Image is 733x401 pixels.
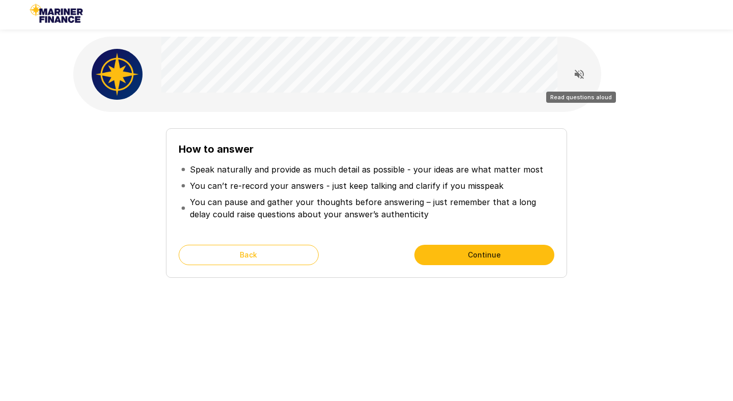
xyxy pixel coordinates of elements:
[569,64,589,84] button: Read questions aloud
[179,245,319,265] button: Back
[546,92,616,103] div: Read questions aloud
[190,163,543,176] p: Speak naturally and provide as much detail as possible - your ideas are what matter most
[92,49,143,100] img: mariner_avatar.png
[414,245,554,265] button: Continue
[179,143,253,155] b: How to answer
[190,180,503,192] p: You can’t re-record your answers - just keep talking and clarify if you misspeak
[190,196,552,220] p: You can pause and gather your thoughts before answering – just remember that a long delay could r...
